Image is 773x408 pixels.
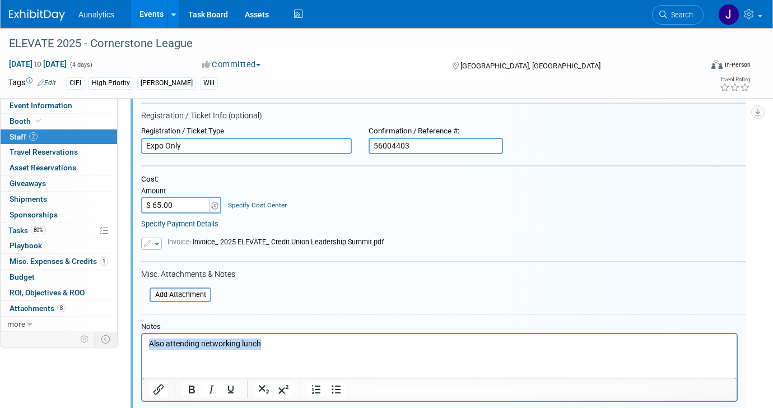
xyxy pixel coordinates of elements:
[141,270,746,280] div: Misc. Attachments & Notes
[10,210,58,219] span: Sponsorships
[141,111,746,121] div: Registration / Ticket Info (optional)
[10,117,44,126] span: Booth
[78,10,114,19] span: Aunalytics
[274,382,293,397] button: Superscript
[10,241,42,250] span: Playbook
[10,147,78,156] span: Travel Reservations
[167,238,193,246] span: Invoice:
[57,304,66,312] span: 8
[228,201,287,209] a: Specify Cost Center
[38,79,56,87] a: Edit
[31,226,46,234] span: 80%
[69,61,92,68] span: (4 days)
[29,132,38,141] span: 2
[66,77,85,89] div: CIFI
[369,127,503,136] div: Confirmation / Reference #:
[1,301,117,316] a: Attachments8
[10,304,66,313] span: Attachments
[1,270,117,285] a: Budget
[89,77,133,89] div: High Priority
[254,382,273,397] button: Subscript
[221,382,240,397] button: Underline
[724,61,751,69] div: In-Person
[10,163,76,172] span: Asset Reservations
[1,114,117,129] a: Booth
[10,288,85,297] span: ROI, Objectives & ROO
[327,382,346,397] button: Bullet list
[100,257,108,266] span: 1
[10,257,108,266] span: Misc. Expenses & Credits
[10,179,46,188] span: Giveaways
[141,127,352,136] div: Registration / Ticket Type
[1,129,117,145] a: Staff2
[141,175,746,184] div: Cost:
[141,322,738,332] div: Notes
[149,382,168,397] button: Insert/edit link
[1,160,117,175] a: Asset Reservations
[5,34,687,54] div: ELEVATE 2025 - Cornerstone League
[1,192,117,207] a: Shipments
[141,220,218,228] a: Specify Payment Details
[1,317,117,332] a: more
[1,176,117,191] a: Giveaways
[1,254,117,269] a: Misc. Expenses & Credits1
[10,194,47,203] span: Shipments
[7,319,25,328] span: more
[641,58,751,75] div: Event Format
[167,238,384,246] span: Invoice_ 2025 ELEVATE_ Credit Union Leadership Summit.pdf
[10,101,72,110] span: Event Information
[8,226,46,235] span: Tasks
[1,207,117,222] a: Sponsorships
[75,332,95,346] td: Personalize Event Tab Strip
[10,272,35,281] span: Budget
[141,187,222,197] div: Amount
[8,59,67,69] span: [DATE] [DATE]
[200,77,218,89] div: Will
[8,77,56,90] td: Tags
[36,118,41,124] i: Booth reservation complete
[9,10,65,21] img: ExhibitDay
[307,382,326,397] button: Numbered list
[137,77,196,89] div: [PERSON_NAME]
[142,334,737,378] iframe: Rich Text Area
[1,285,117,300] a: ROI, Objectives & ROO
[1,98,117,113] a: Event Information
[1,223,117,238] a: Tasks80%
[198,59,265,71] button: Committed
[460,62,600,70] span: [GEOGRAPHIC_DATA], [GEOGRAPHIC_DATA]
[182,382,201,397] button: Bold
[1,238,117,253] a: Playbook
[652,5,704,25] a: Search
[720,77,750,82] div: Event Rating
[202,382,221,397] button: Italic
[95,332,118,346] td: Toggle Event Tabs
[32,59,43,68] span: to
[718,4,739,25] img: Julie Grisanti-Cieslak
[711,60,723,69] img: Format-Inperson.png
[1,145,117,160] a: Travel Reservations
[667,11,693,19] span: Search
[10,132,38,141] span: Staff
